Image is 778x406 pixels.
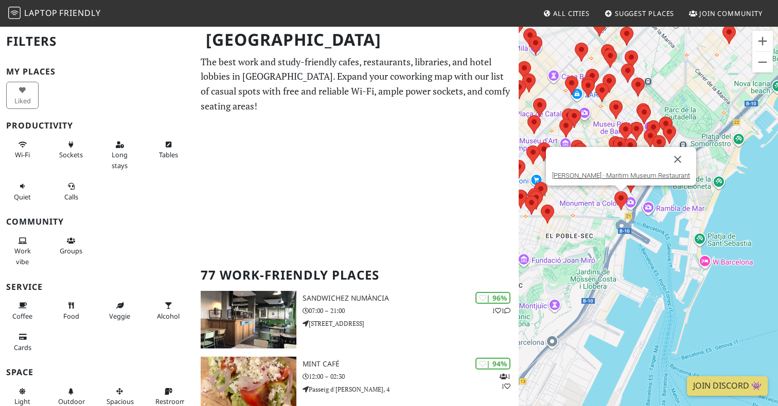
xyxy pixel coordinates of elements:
p: 1 1 [500,372,510,391]
span: Group tables [60,246,82,255]
span: Natural light [14,397,30,406]
h3: SandwiChez Numància [303,294,519,303]
span: Restroom [155,397,186,406]
span: Work-friendly tables [159,150,178,159]
span: Laptop [24,7,58,19]
h2: Filters [6,26,188,57]
button: Long stays [103,136,136,174]
button: Calls [55,178,87,205]
button: Groups [55,232,87,260]
img: SandwiChez Numància [201,291,296,348]
span: Long stays [112,150,128,170]
span: Coffee [12,311,32,321]
button: Sockets [55,136,87,163]
button: Alcohol [152,297,185,324]
a: SandwiChez Numància | 96% 11 SandwiChez Numància 07:00 – 21:00 [STREET_ADDRESS] [194,291,519,348]
p: The best work and study-friendly cafes, restaurants, libraries, and hotel lobbies in [GEOGRAPHIC_... [201,54,512,114]
span: All Cities [553,9,590,18]
p: 07:00 – 21:00 [303,306,519,316]
h3: Productivity [6,121,188,131]
img: LaptopFriendly [8,7,21,19]
div: | 96% [475,292,510,304]
span: Outdoor area [58,397,85,406]
button: Zoom in [752,31,773,51]
span: Video/audio calls [64,192,78,201]
p: Passeig d'[PERSON_NAME], 4 [303,384,519,394]
p: 12:00 – 02:30 [303,372,519,381]
h3: My Places [6,67,188,77]
h3: Community [6,217,188,227]
span: Veggie [109,311,130,321]
span: Power sockets [59,150,83,159]
span: Friendly [59,7,100,19]
a: [PERSON_NAME] · Maritim Museum Restaurant [552,172,690,179]
h3: Service [6,282,188,292]
span: Alcohol [157,311,180,321]
button: Zoom out [752,52,773,72]
span: Stable Wi-Fi [15,150,30,159]
span: Spacious [107,397,134,406]
a: LaptopFriendly LaptopFriendly [8,5,101,23]
a: Join Community [685,4,767,23]
p: 1 1 [492,306,510,316]
button: Cards [6,328,39,356]
h3: Mint Café [303,360,519,368]
button: Veggie [103,297,136,324]
button: Coffee [6,297,39,324]
h3: Space [6,367,188,377]
div: | 94% [475,358,510,370]
a: All Cities [539,4,594,23]
p: [STREET_ADDRESS] [303,319,519,328]
button: Close [665,147,690,172]
h2: 77 Work-Friendly Places [201,260,512,291]
button: Quiet [6,178,39,205]
span: Credit cards [14,343,31,352]
span: People working [14,246,31,266]
button: Work vibe [6,232,39,270]
h1: [GEOGRAPHIC_DATA] [198,26,517,54]
button: Tables [152,136,185,163]
span: Suggest Places [615,9,675,18]
span: Join Community [699,9,763,18]
button: Wi-Fi [6,136,39,163]
button: Food [55,297,87,324]
span: Food [63,311,79,321]
span: Quiet [14,192,31,201]
a: Suggest Places [600,4,679,23]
